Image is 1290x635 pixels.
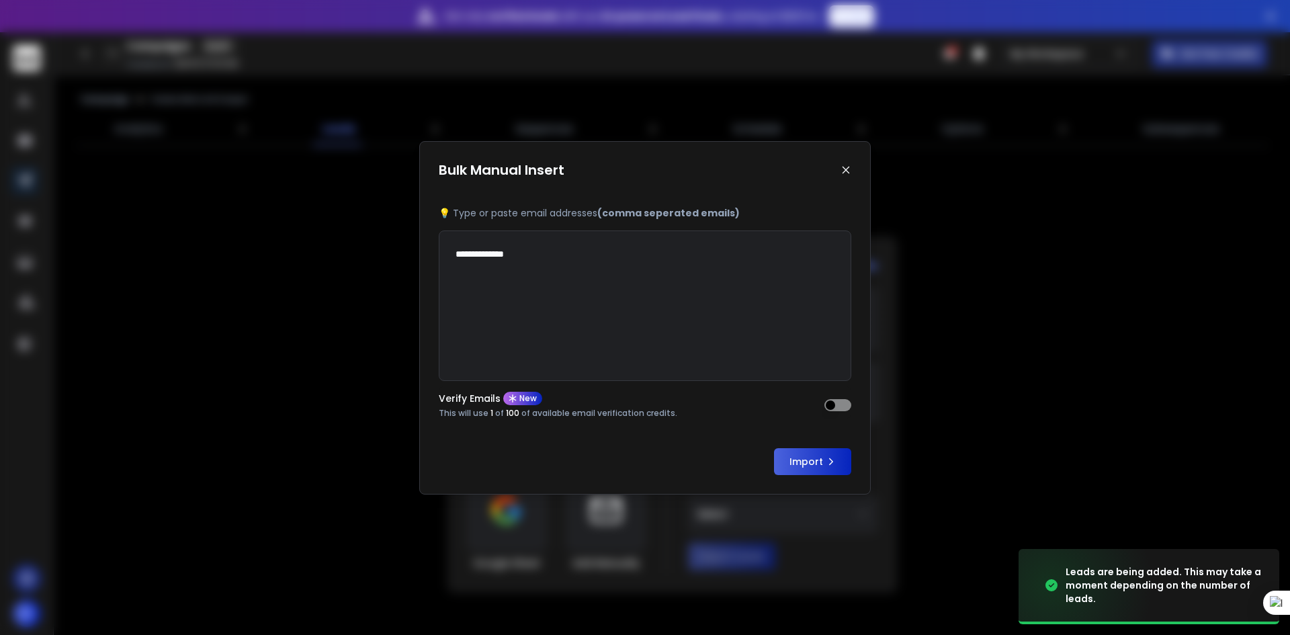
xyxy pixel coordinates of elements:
[439,408,677,419] p: This will use of of available email verification credits.
[490,407,493,419] span: 1
[503,392,542,405] div: New
[506,407,519,419] span: 100
[439,206,851,220] p: 💡 Type or paste email addresses
[1066,565,1263,605] div: Leads are being added. This may take a moment depending on the number of leads.
[597,206,740,220] b: (comma seperated emails)
[1019,546,1153,626] img: image
[774,448,851,475] button: Import
[439,161,564,179] h1: Bulk Manual Insert
[439,394,501,403] p: Verify Emails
